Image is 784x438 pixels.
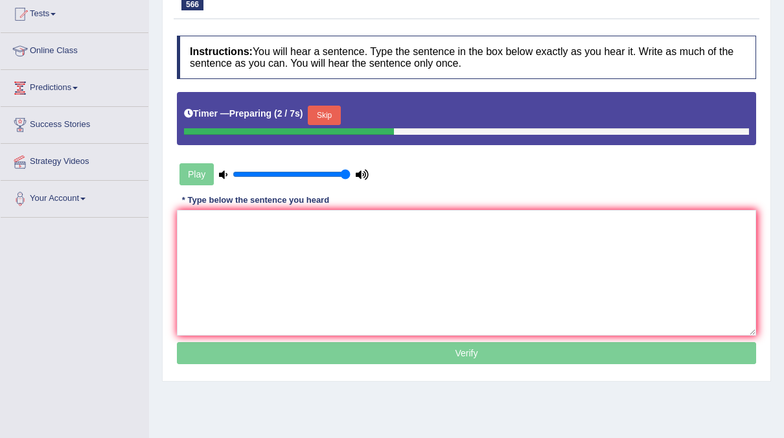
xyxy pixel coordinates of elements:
a: Online Class [1,33,148,65]
h4: You will hear a sentence. Type the sentence in the box below exactly as you hear it. Write as muc... [177,36,756,79]
button: Skip [308,106,340,125]
b: ) [300,108,303,119]
h5: Timer — [184,109,303,119]
a: Your Account [1,181,148,213]
a: Predictions [1,70,148,102]
a: Success Stories [1,107,148,139]
b: Preparing [229,108,271,119]
a: Strategy Videos [1,144,148,176]
b: ( [274,108,277,119]
b: 2 / 7s [277,108,300,119]
div: * Type below the sentence you heard [177,194,334,206]
b: Instructions: [190,46,253,57]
